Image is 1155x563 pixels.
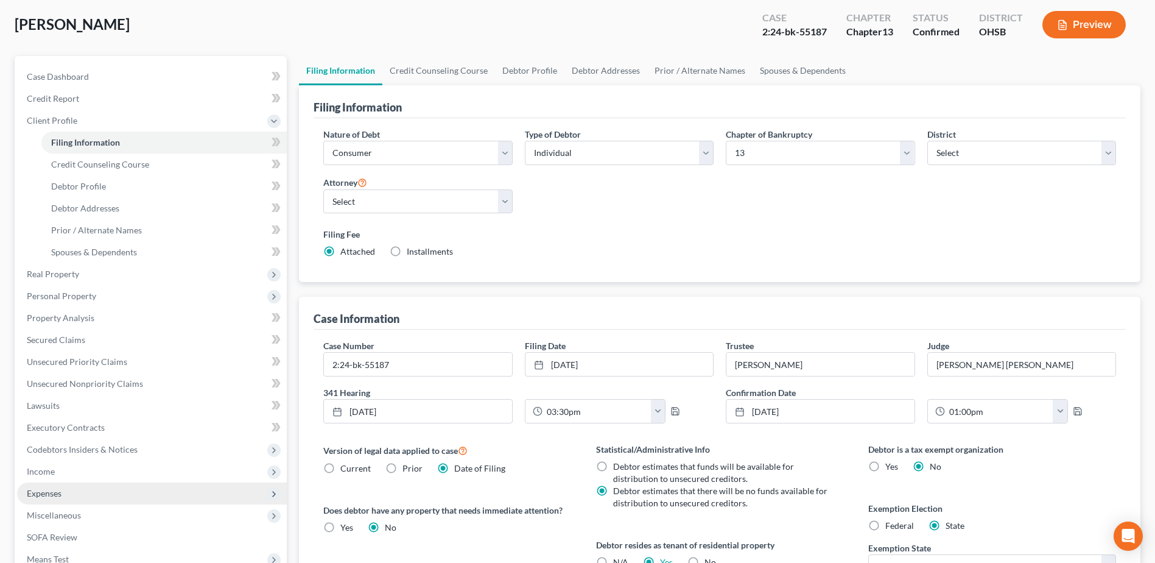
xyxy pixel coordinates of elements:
label: Debtor is a tax exempt organization [868,443,1116,456]
a: Debtor Addresses [564,56,647,85]
span: Personal Property [27,291,96,301]
a: Property Analysis [17,307,287,329]
div: Chapter [846,25,893,39]
span: Real Property [27,269,79,279]
span: Debtor estimates that there will be no funds available for distribution to unsecured creditors. [613,486,827,508]
span: State [946,520,964,531]
div: Open Intercom Messenger [1114,522,1143,551]
span: Expenses [27,488,61,498]
a: Unsecured Priority Claims [17,351,287,373]
label: Type of Debtor [525,128,581,141]
label: 341 Hearing [317,386,720,399]
a: Unsecured Nonpriority Claims [17,373,287,395]
span: Client Profile [27,115,77,126]
a: Prior / Alternate Names [41,219,287,241]
label: Filing Date [525,339,566,352]
label: Exemption Election [868,502,1116,515]
input: -- [928,353,1115,376]
span: Miscellaneous [27,510,81,520]
span: Prior / Alternate Names [51,225,142,235]
div: Case [762,11,827,25]
a: [DATE] [726,400,914,423]
label: Case Number [323,339,374,352]
a: Debtor Profile [495,56,564,85]
span: Secured Claims [27,335,85,345]
span: Unsecured Nonpriority Claims [27,378,143,389]
label: Version of legal data applied to case [323,443,571,458]
label: Debtor resides as tenant of residential property [596,539,844,551]
span: Debtor Addresses [51,203,119,213]
span: Filing Information [51,137,120,147]
span: Date of Filing [454,463,505,473]
div: 2:24-bk-55187 [762,25,827,39]
span: Credit Counseling Course [51,159,149,169]
span: Current [340,463,371,473]
label: Statistical/Administrative Info [596,443,844,456]
label: Does debtor have any property that needs immediate attention? [323,504,571,517]
span: SOFA Review [27,532,77,542]
button: Preview [1042,11,1126,38]
span: No [930,461,941,472]
label: District [927,128,956,141]
input: -- [726,353,914,376]
label: Attorney [323,175,367,189]
a: [DATE] [525,353,713,376]
div: Status [913,11,960,25]
label: Confirmation Date [720,386,1122,399]
span: Yes [340,522,353,533]
a: Spouses & Dependents [753,56,853,85]
div: OHSB [979,25,1023,39]
span: [PERSON_NAME] [15,15,130,33]
input: -- : -- [542,400,651,423]
a: Executory Contracts [17,417,287,439]
a: Debtor Profile [41,175,287,197]
span: 13 [882,26,893,37]
span: No [385,522,396,533]
span: Unsecured Priority Claims [27,356,127,367]
span: Case Dashboard [27,71,89,82]
div: Filing Information [314,100,402,115]
span: Debtor Profile [51,181,106,191]
a: SOFA Review [17,526,287,548]
a: Spouses & Dependents [41,241,287,263]
span: Codebtors Insiders & Notices [27,444,138,455]
span: Federal [885,520,914,531]
a: [DATE] [324,400,511,423]
a: Filing Information [299,56,382,85]
div: Chapter [846,11,893,25]
span: Credit Report [27,93,79,104]
div: District [979,11,1023,25]
span: Yes [885,461,898,472]
label: Judge [927,339,949,352]
span: Spouses & Dependents [51,247,137,257]
div: Confirmed [913,25,960,39]
a: Secured Claims [17,329,287,351]
div: Case Information [314,311,399,326]
a: Credit Counseling Course [41,154,287,175]
a: Credit Counseling Course [382,56,495,85]
a: Prior / Alternate Names [647,56,753,85]
label: Chapter of Bankruptcy [726,128,812,141]
input: -- : -- [945,400,1054,423]
span: Income [27,466,55,476]
input: Enter case number... [324,353,511,376]
label: Nature of Debt [323,128,380,141]
span: Debtor estimates that funds will be available for distribution to unsecured creditors. [613,461,794,484]
span: Property Analysis [27,313,94,323]
span: Lawsuits [27,400,60,411]
a: Credit Report [17,88,287,110]
a: Case Dashboard [17,66,287,88]
label: Trustee [726,339,754,352]
a: Filing Information [41,132,287,154]
span: Attached [340,246,375,257]
a: Debtor Addresses [41,197,287,219]
label: Filing Fee [323,228,1116,241]
a: Lawsuits [17,395,287,417]
span: Executory Contracts [27,422,105,433]
label: Exemption State [868,542,931,554]
span: Installments [407,246,453,257]
span: Prior [402,463,423,473]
